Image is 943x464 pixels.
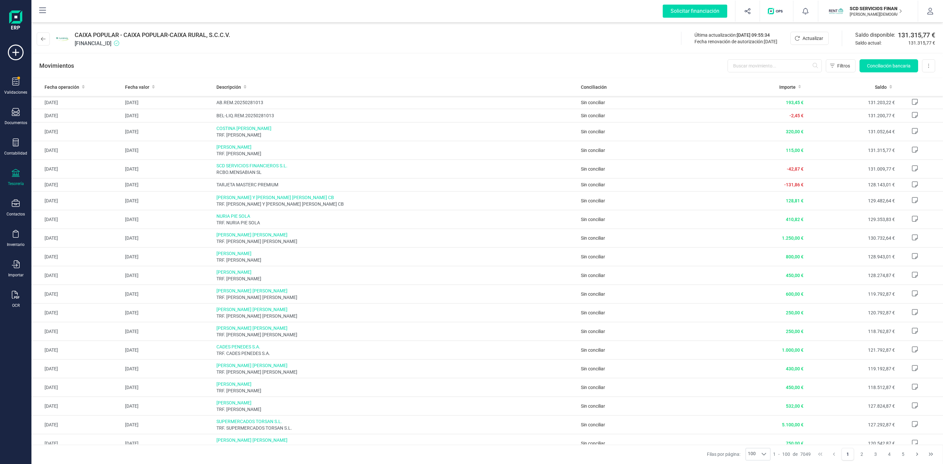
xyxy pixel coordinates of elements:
[122,159,213,178] td: [DATE]
[31,378,122,397] td: [DATE]
[581,235,605,241] span: Sin conciliar
[216,219,576,226] span: TRF. NURIA PIE SOLA
[216,125,576,132] span: COSTINA [PERSON_NAME]
[911,448,923,460] button: Next Page
[869,448,882,460] button: Page 3
[216,369,576,375] span: TRF. [PERSON_NAME] [PERSON_NAME]
[31,322,122,341] td: [DATE]
[581,217,605,222] span: Sin conciliar
[5,120,27,125] div: Documentos
[8,181,24,186] div: Tesorería
[581,273,605,278] span: Sin conciliar
[581,329,605,334] span: Sin conciliar
[581,84,607,90] span: Conciliación
[122,266,213,285] td: [DATE]
[806,266,897,285] td: 128.274,87 €
[737,32,770,38] span: [DATE] 09:55:34
[806,247,897,266] td: 128.943,01 €
[581,347,605,353] span: Sin conciliar
[814,448,826,460] button: First Page
[806,191,897,210] td: 129.482,64 €
[768,8,785,14] img: Logo de OPS
[122,210,213,229] td: [DATE]
[581,291,605,297] span: Sin conciliar
[9,10,22,31] img: Logo Finanedi
[122,109,213,122] td: [DATE]
[31,96,122,109] td: [DATE]
[8,272,24,278] div: Importar
[806,322,897,341] td: 118.762,87 €
[581,422,605,427] span: Sin conciliar
[707,448,770,460] div: Filas por página:
[216,269,576,275] span: [PERSON_NAME]
[789,113,804,118] span: -2,45 €
[31,210,122,229] td: [DATE]
[125,84,149,90] span: Fecha valor
[786,403,804,409] span: 532,00 €
[216,362,576,369] span: [PERSON_NAME] [PERSON_NAME]
[806,434,897,453] td: 120.542,87 €
[216,275,576,282] span: TRF. [PERSON_NAME]
[800,451,811,457] span: 7049
[806,378,897,397] td: 118.512,87 €
[31,285,122,303] td: [DATE]
[925,448,937,460] button: Last Page
[806,141,897,159] td: 131.315,77 €
[786,273,804,278] span: 450,00 €
[122,322,213,341] td: [DATE]
[122,434,213,453] td: [DATE]
[4,151,27,156] div: Contabilidad
[806,341,897,359] td: 121.792,87 €
[581,403,605,409] span: Sin conciliar
[216,381,576,387] span: [PERSON_NAME]
[793,451,798,457] span: de
[31,247,122,266] td: [DATE]
[581,113,605,118] span: Sin conciliar
[122,359,213,378] td: [DATE]
[122,229,213,247] td: [DATE]
[216,99,576,106] span: AB.REM.20250281013
[908,40,935,46] span: 131.315,77 €
[216,250,576,257] span: [PERSON_NAME]
[806,178,897,191] td: 128.143,01 €
[216,194,576,201] span: [PERSON_NAME] Y [PERSON_NAME] [PERSON_NAME] CB
[875,84,887,90] span: Saldo
[786,385,804,390] span: 450,00 €
[216,331,576,338] span: TRF. [PERSON_NAME] [PERSON_NAME]
[31,266,122,285] td: [DATE]
[75,40,230,47] span: [FINANCIAL_ID]
[122,303,213,322] td: [DATE]
[31,159,122,178] td: [DATE]
[850,12,902,17] p: [PERSON_NAME][DEMOGRAPHIC_DATA][DEMOGRAPHIC_DATA]
[122,285,213,303] td: [DATE]
[31,434,122,453] td: [DATE]
[786,198,804,203] span: 128,81 €
[855,40,906,46] span: Saldo actual:
[216,162,576,169] span: SCD SERVICIOS FINANCIEROS S.L.
[581,198,605,203] span: Sin conciliar
[216,84,241,90] span: Descripción
[581,385,605,390] span: Sin conciliar
[883,448,896,460] button: Page 4
[122,415,213,434] td: [DATE]
[31,109,122,122] td: [DATE]
[782,235,804,241] span: 1.250,00 €
[806,159,897,178] td: 131.009,77 €
[216,169,576,176] span: RCBO.MENSABIAN SL
[216,288,576,294] span: [PERSON_NAME] [PERSON_NAME]
[31,397,122,415] td: [DATE]
[826,1,910,22] button: SCSCD SERVICIOS FINANCIEROS SL[PERSON_NAME][DEMOGRAPHIC_DATA][DEMOGRAPHIC_DATA]
[31,229,122,247] td: [DATE]
[786,100,804,105] span: 193,45 €
[31,359,122,378] td: [DATE]
[779,84,796,90] span: Importe
[826,59,856,72] button: Filtros
[663,5,727,18] div: Solicitar financiación
[581,148,605,153] span: Sin conciliar
[216,112,576,119] span: BEL-LIQ.REM.20250281013
[806,96,897,109] td: 131.203,22 €
[782,451,790,457] span: 100
[773,451,776,457] span: 1
[216,294,576,301] span: TRF. [PERSON_NAME] [PERSON_NAME]
[786,366,804,371] span: 430,00 €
